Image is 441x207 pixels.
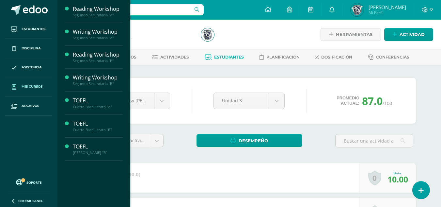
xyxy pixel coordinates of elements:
div: Segundo Secundaria "B" [73,59,122,63]
span: Desempeño [239,135,268,147]
a: Writing WorkshopSegundo Secundaria "B" [73,74,122,86]
div: Reading Workshop [73,51,122,59]
span: Cerrar panel [18,198,43,203]
a: Soporte [8,178,50,186]
a: TOEFLCuarto Bachillerato "A" [73,97,122,109]
a: Estudiantes [205,52,244,62]
span: Mis cursos [22,84,42,89]
a: Actividades [152,52,189,62]
span: Estudiantes [214,55,244,60]
div: TOEFL [73,120,122,128]
div: Cuarto Bachillerato "A" [73,105,122,109]
a: 0 [368,170,381,185]
span: Planificación [266,55,300,60]
span: Asistencia [22,65,42,70]
span: Estudiantes [22,26,45,32]
a: Reading WorkshopSegundo Secundaria "B" [73,51,122,63]
span: Dosificación [321,55,352,60]
a: Archivos [5,96,52,116]
a: Estudiantes [5,20,52,39]
a: Dosificación [315,52,352,62]
a: Conferencias [368,52,409,62]
div: Nota: [387,171,408,175]
span: Herramientas [336,28,372,41]
div: TOEFL [73,143,122,150]
img: e16d7183d2555189321a24b4c86d58dd.png [201,28,214,41]
div: TOEFL [73,97,122,104]
span: /100 [383,100,392,106]
span: Actividad [400,28,425,41]
span: [PERSON_NAME] [369,4,406,10]
a: Planificación [260,52,300,62]
img: e16d7183d2555189321a24b4c86d58dd.png [351,3,364,16]
span: 10.00 [387,174,408,185]
a: Unidad 3 [214,93,284,109]
input: Buscar una actividad aquí... [336,134,413,147]
div: Reading Workshop [73,5,122,13]
span: Archivos [22,103,39,109]
a: TOEFL[PERSON_NAME] "B" [73,143,122,155]
span: Yharsy [PERSON_NAME] [119,97,172,104]
div: [PERSON_NAME] "B" [73,150,122,155]
span: 87.0 [362,94,383,108]
div: Segundo Secundaria "A" [73,36,122,40]
span: Unidad 3 [222,93,260,108]
div: Cuarto Bachillerato "B" [73,128,122,132]
a: Actividad [384,28,433,41]
a: TOEFLCuarto Bachillerato "B" [73,120,122,132]
span: Conferencias [376,55,409,60]
a: Writing WorkshopSegundo Secundaria "A" [73,28,122,40]
input: Busca un usuario... [62,4,204,15]
span: Soporte [26,180,42,185]
a: Yharsy [PERSON_NAME] [99,93,170,109]
span: Promedio actual: [337,95,359,106]
h1: TOEFL [82,27,193,36]
a: Disciplina [5,39,52,58]
a: Desempeño [197,134,302,147]
div: Cuarto Bachillerato 'B' [82,36,193,42]
div: Writing Workshop [73,74,122,81]
span: Actividades [160,55,189,60]
div: Segundo Secundaria "A" [73,13,122,17]
a: Mis cursos [5,77,52,96]
div: Writing Workshop [73,28,122,36]
span: Mi Perfil [369,10,406,15]
div: Segundo Secundaria "B" [73,81,122,86]
span: Disciplina [22,46,41,51]
a: Asistencia [5,58,52,78]
a: Herramientas [321,28,381,41]
a: Reading WorkshopSegundo Secundaria "A" [73,5,122,17]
